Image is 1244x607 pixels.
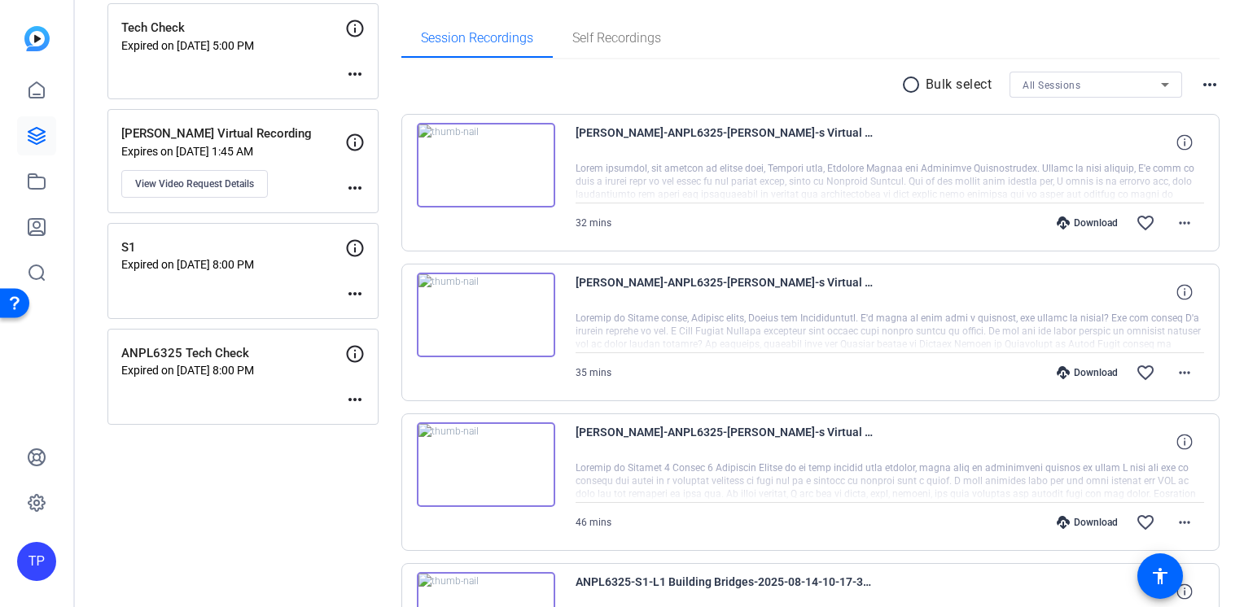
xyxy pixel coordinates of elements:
[901,75,926,94] mat-icon: radio_button_unchecked
[1049,216,1126,229] div: Download
[576,517,611,528] span: 46 mins
[121,39,345,52] p: Expired on [DATE] 5:00 PM
[17,542,56,581] div: TP
[1049,366,1126,379] div: Download
[421,32,533,45] span: Session Recordings
[121,170,268,198] button: View Video Request Details
[1175,363,1194,382] mat-icon: more_horiz
[345,284,365,303] mat-icon: more_horiz
[1049,516,1126,529] div: Download
[1150,566,1170,586] mat-icon: accessibility
[121,344,345,363] p: ANPL6325 Tech Check
[345,64,365,84] mat-icon: more_horiz
[121,364,345,377] p: Expired on [DATE] 8:00 PM
[417,422,555,507] img: thumb-nail
[1175,213,1194,233] mat-icon: more_horiz
[926,75,992,94] p: Bulk select
[1136,363,1155,382] mat-icon: favorite_border
[121,19,345,37] p: Tech Check
[417,273,555,357] img: thumb-nail
[1136,213,1155,233] mat-icon: favorite_border
[576,123,877,162] span: [PERSON_NAME]-ANPL6325-[PERSON_NAME]-s Virtual Recording-1756846736831-screen
[576,367,611,378] span: 35 mins
[576,422,877,461] span: [PERSON_NAME]-ANPL6325-[PERSON_NAME]-s Virtual Recording-1755711683040-screen
[121,145,345,158] p: Expires on [DATE] 1:45 AM
[345,178,365,198] mat-icon: more_horiz
[1023,80,1080,91] span: All Sessions
[1136,513,1155,532] mat-icon: favorite_border
[1175,513,1194,532] mat-icon: more_horiz
[572,32,661,45] span: Self Recordings
[121,238,345,257] p: S1
[121,258,345,271] p: Expired on [DATE] 8:00 PM
[135,177,254,190] span: View Video Request Details
[24,26,50,51] img: blue-gradient.svg
[576,273,877,312] span: [PERSON_NAME]-ANPL6325-[PERSON_NAME]-s Virtual Recording-1756235774408-screen
[417,123,555,207] img: thumb-nail
[576,217,611,229] span: 32 mins
[1200,75,1220,94] mat-icon: more_horiz
[121,124,345,143] p: [PERSON_NAME] Virtual Recording
[345,390,365,409] mat-icon: more_horiz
